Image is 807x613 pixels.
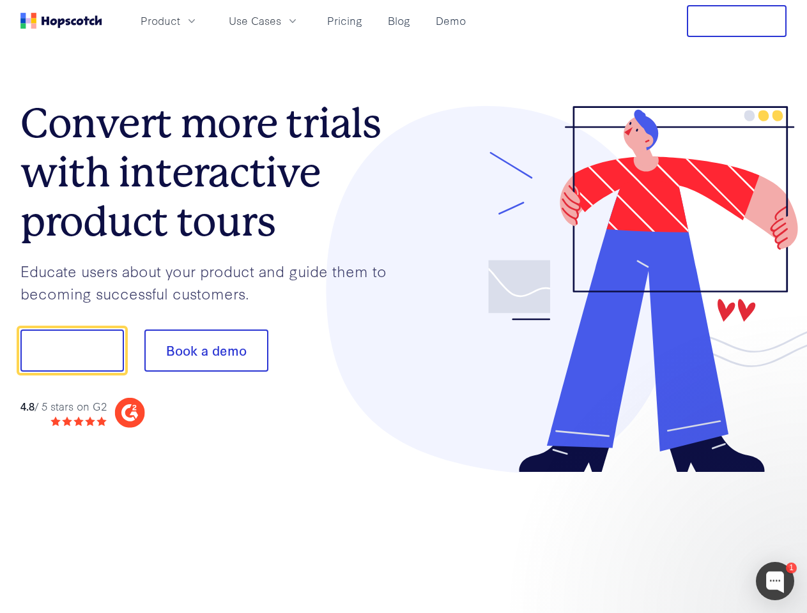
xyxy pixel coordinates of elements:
button: Free Trial [687,5,787,37]
a: Home [20,13,102,29]
h1: Convert more trials with interactive product tours [20,99,404,246]
button: Product [133,10,206,31]
a: Blog [383,10,415,31]
strong: 4.8 [20,398,35,413]
a: Demo [431,10,471,31]
a: Pricing [322,10,367,31]
div: 1 [786,563,797,573]
button: Show me! [20,329,124,372]
p: Educate users about your product and guide them to becoming successful customers. [20,260,404,304]
button: Use Cases [221,10,307,31]
span: Use Cases [229,13,281,29]
span: Product [141,13,180,29]
div: / 5 stars on G2 [20,398,107,414]
button: Book a demo [144,329,268,372]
